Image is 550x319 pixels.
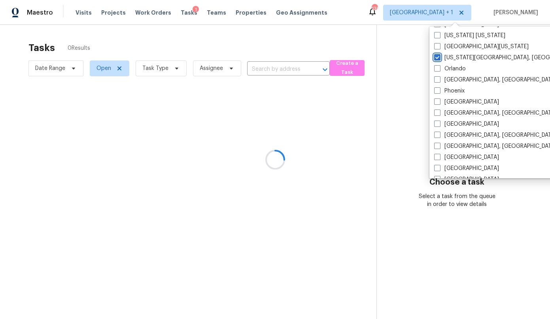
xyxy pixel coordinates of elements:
[434,164,499,172] label: [GEOGRAPHIC_DATA]
[434,120,499,128] label: [GEOGRAPHIC_DATA]
[434,98,499,106] label: [GEOGRAPHIC_DATA]
[372,5,377,13] div: 136
[434,176,499,183] label: [GEOGRAPHIC_DATA]
[434,32,505,40] label: [US_STATE] [US_STATE]
[434,87,465,95] label: Phoenix
[434,65,466,73] label: Orlando
[193,6,199,14] div: 1
[434,43,529,51] label: [GEOGRAPHIC_DATA][US_STATE]
[434,153,499,161] label: [GEOGRAPHIC_DATA]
